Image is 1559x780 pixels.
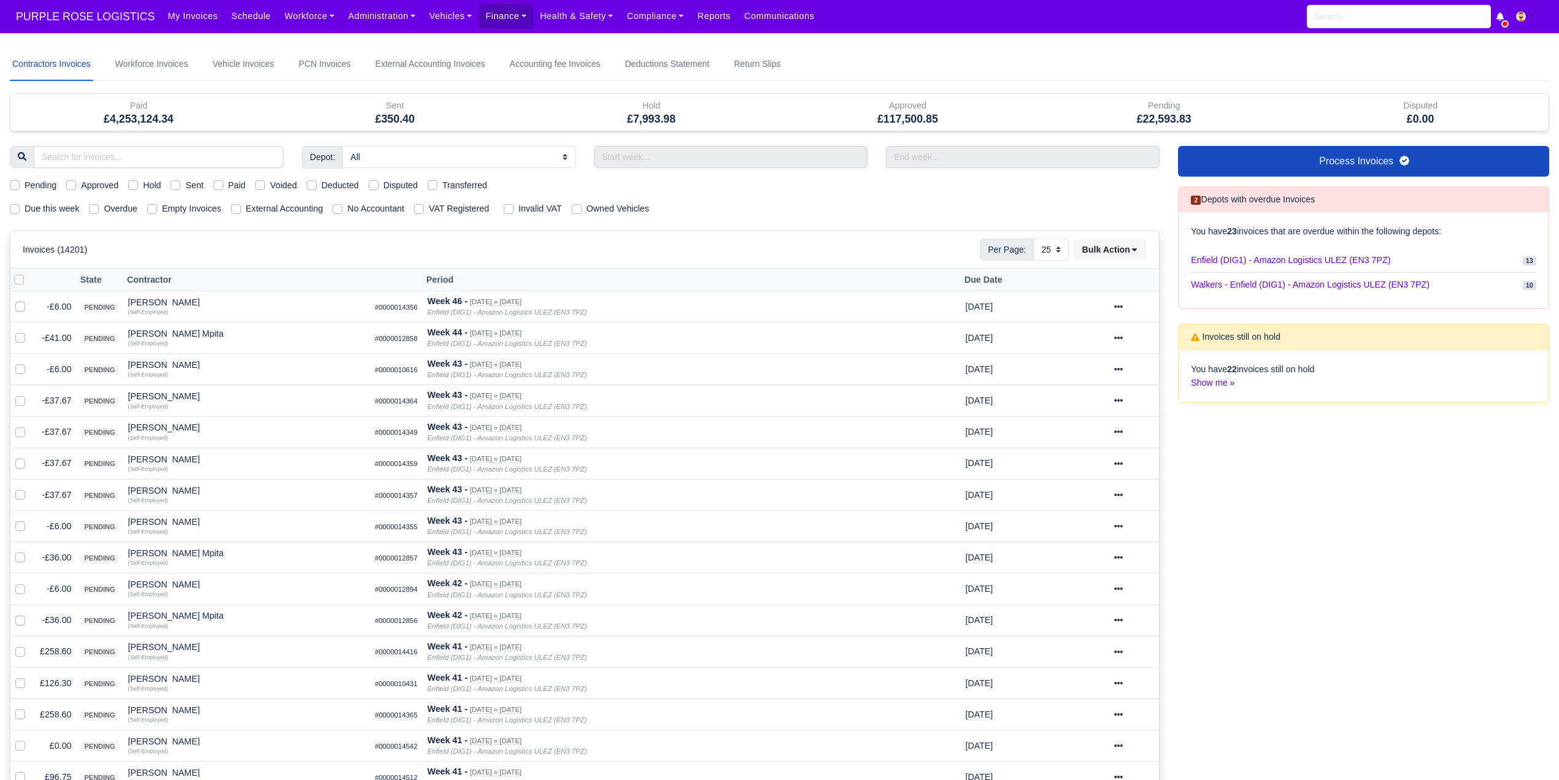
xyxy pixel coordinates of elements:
[20,113,258,126] h5: £4,253,124.34
[507,48,603,81] a: Accounting fee Invoices
[321,178,359,193] label: Deducted
[128,529,168,535] small: (Self-Employed)
[427,403,587,410] i: Enfield (DIG1) - Amazon Logistics ULEZ (EN3 7PZ)
[81,459,118,468] span: pending
[10,4,161,29] span: PURPLE ROSE LOGISTICS
[427,578,467,588] strong: Week 42 -
[128,654,168,660] small: (Self-Employed)
[470,361,522,369] small: [DATE] » [DATE]
[594,146,868,168] input: Start week...
[965,427,993,437] span: 1 month from now
[427,622,587,630] i: Enfield (DIG1) - Amazon Logistics ULEZ (EN3 7PZ)
[470,424,522,432] small: [DATE] » [DATE]
[128,717,168,723] small: (Self-Employed)
[25,178,56,193] label: Pending
[423,4,479,28] a: Vehicles
[427,340,587,347] i: Enfield (DIG1) - Amazon Logistics ULEZ (EN3 7PZ)
[81,397,118,406] span: pending
[35,730,76,762] td: £0.00
[965,741,993,751] span: 3 days from now
[81,648,118,657] span: pending
[128,435,168,441] small: (Self-Employed)
[35,416,76,448] td: -£37.67
[128,675,365,683] div: [PERSON_NAME]
[731,48,783,81] a: Return Slips
[470,768,522,776] small: [DATE] » [DATE]
[533,4,620,28] a: Health & Safety
[375,397,418,405] small: #0000014364
[246,202,323,216] label: External Accounting
[620,4,691,28] a: Compliance
[34,146,283,168] input: Search for invoices...
[375,366,418,373] small: #0000010616
[162,202,221,216] label: Empty Invoices
[81,554,118,563] span: pending
[965,521,993,531] span: 1 month from now
[1307,5,1491,28] input: Search...
[427,704,467,714] strong: Week 41 -
[427,559,587,567] i: Enfield (DIG1) - Amazon Logistics ULEZ (EN3 7PZ)
[427,716,587,724] i: Enfield (DIG1) - Amazon Logistics ULEZ (EN3 7PZ)
[442,178,487,193] label: Transferred
[128,466,168,472] small: (Self-Employed)
[270,178,297,193] label: Voided
[81,334,118,343] span: pending
[427,516,467,526] strong: Week 43 -
[128,748,168,754] small: (Self-Employed)
[341,4,422,28] a: Administration
[128,737,365,746] div: [PERSON_NAME]
[779,94,1036,131] div: Approved
[128,549,365,557] div: [PERSON_NAME] Mpita
[35,479,76,510] td: -£37.67
[470,392,522,400] small: [DATE] » [DATE]
[35,636,76,667] td: £258.60
[128,560,168,566] small: (Self-Employed)
[76,269,123,291] th: State
[81,178,118,193] label: Approved
[383,178,418,193] label: Disputed
[427,422,467,432] strong: Week 43 -
[965,458,993,468] span: 1 month from now
[960,269,1083,291] th: Due Date
[143,178,161,193] label: Hold
[128,686,168,692] small: (Self-Employed)
[128,423,365,432] div: [PERSON_NAME]
[128,309,168,315] small: (Self-Employed)
[375,711,418,719] small: #0000014365
[25,202,79,216] label: Due this week
[81,303,118,312] span: pending
[81,491,118,500] span: pending
[470,518,522,526] small: [DATE] » [DATE]
[422,269,960,291] th: Period
[1301,113,1539,126] h5: £0.00
[1178,146,1549,177] a: Process Invoices
[1191,253,1390,267] span: Enfield (DIG1) - Amazon Logistics ULEZ (EN3 7PZ)
[128,518,365,526] div: [PERSON_NAME]
[427,359,467,369] strong: Week 43 -
[302,146,343,168] span: Depot:
[1301,99,1539,113] div: Disputed
[81,711,118,720] span: pending
[470,737,522,745] small: [DATE] » [DATE]
[128,392,365,400] div: [PERSON_NAME]
[1191,273,1536,297] a: Walkers - Enfield (DIG1) - Amazon Logistics ULEZ (EN3 7PZ) 10
[128,298,365,307] div: [PERSON_NAME]
[81,522,118,532] span: pending
[1179,350,1549,403] div: You have invoices still on hold
[23,245,87,255] h6: Invoices (14201)
[128,643,365,651] div: [PERSON_NAME]
[427,610,467,620] strong: Week 42 -
[128,611,365,620] div: [PERSON_NAME] Mpita
[427,735,467,745] strong: Week 41 -
[788,113,1026,126] h5: £117,500.85
[128,329,365,338] div: [PERSON_NAME] Mpita
[10,5,161,29] a: PURPLE ROSE LOGISTICS
[128,455,365,464] div: [PERSON_NAME]
[523,94,780,131] div: Hold
[375,492,418,499] small: #0000014357
[128,580,365,589] div: [PERSON_NAME]
[1191,378,1234,388] a: Show me »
